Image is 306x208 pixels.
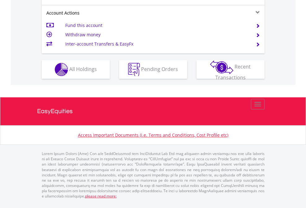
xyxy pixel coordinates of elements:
[55,63,68,76] img: holdings-wht.png
[42,151,265,199] p: Lorem Ipsum Dolors (Ame) Con a/e SeddOeiusmod tem InciDiduntut Lab Etd mag aliquaen admin veniamq...
[37,97,269,125] a: EasyEquities
[119,60,187,79] button: Pending Orders
[65,39,248,49] td: Inter-account Transfers & EasyFx
[65,21,248,30] td: Fund this account
[69,65,97,72] span: All Holdings
[128,63,140,76] img: pending_instructions-wht.png
[42,60,110,79] button: All Holdings
[196,60,265,79] button: Recent Transactions
[210,60,233,74] img: transactions-zar-wht.png
[85,193,117,199] a: please read more:
[141,65,178,72] span: Pending Orders
[78,132,228,138] a: Access Important Documents (i.e. Terms and Conditions, Cost Profile etc)
[42,10,153,16] div: Account Actions
[65,30,248,39] td: Withdraw money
